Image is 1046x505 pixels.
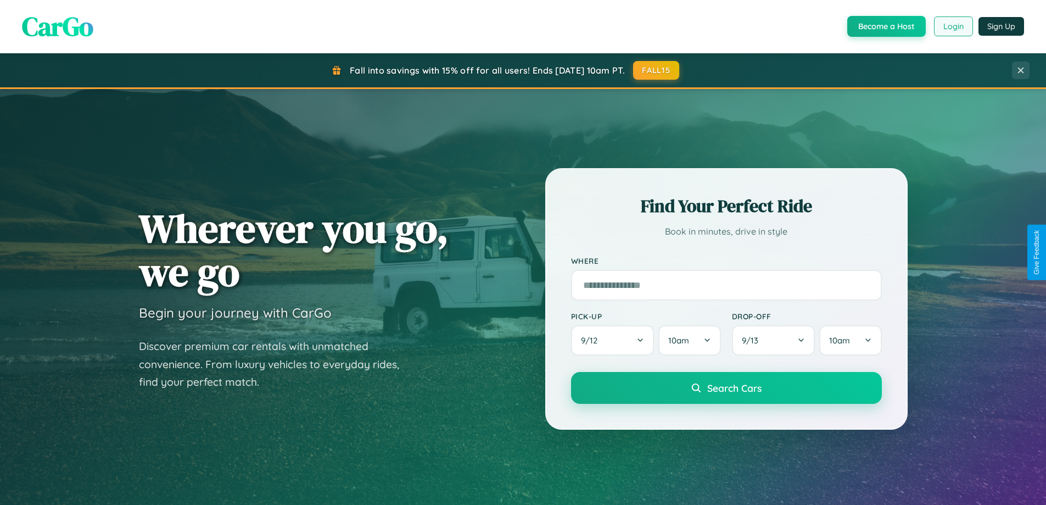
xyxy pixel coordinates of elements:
[139,304,332,321] h3: Begin your journey with CarGo
[732,312,882,321] label: Drop-off
[934,16,973,36] button: Login
[847,16,926,37] button: Become a Host
[571,194,882,218] h2: Find Your Perfect Ride
[350,65,625,76] span: Fall into savings with 15% off for all users! Ends [DATE] 10am PT.
[742,335,764,346] span: 9 / 13
[829,335,850,346] span: 10am
[732,325,815,356] button: 9/13
[978,17,1024,36] button: Sign Up
[571,256,882,265] label: Where
[571,312,721,321] label: Pick-up
[633,61,679,80] button: FALL15
[571,372,882,404] button: Search Cars
[658,325,720,356] button: 10am
[668,335,689,346] span: 10am
[1033,230,1041,275] div: Give Feedback
[581,335,603,346] span: 9 / 12
[571,224,882,240] p: Book in minutes, drive in style
[139,337,413,391] p: Discover premium car rentals with unmatched convenience. From luxury vehicles to everyday rides, ...
[22,8,93,45] span: CarGo
[139,207,449,293] h1: Wherever you go, we go
[819,325,881,356] button: 10am
[571,325,655,356] button: 9/12
[707,382,762,394] span: Search Cars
